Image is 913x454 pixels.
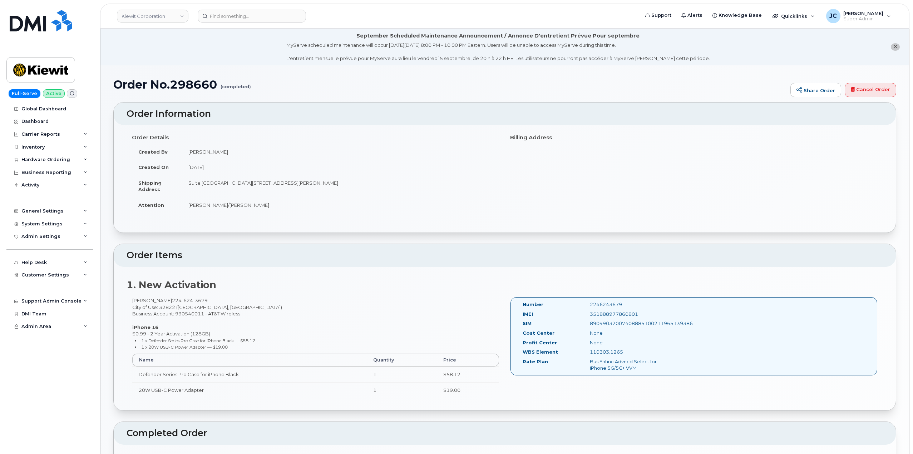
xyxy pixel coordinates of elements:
td: $58.12 [437,366,499,382]
th: Name [132,354,367,366]
label: IMEI [523,311,533,318]
td: 20W USB-C Power Adapter [132,382,367,398]
div: Bus Enhnc Advncd Select for iPhone 5G/5G+ VVM [584,358,679,371]
td: [PERSON_NAME] [182,144,499,160]
div: [PERSON_NAME] City of Use: 32822 ([GEOGRAPHIC_DATA], [GEOGRAPHIC_DATA]) Business Account: 9905400... [127,297,505,404]
label: Cost Center [523,330,554,336]
h2: Order Information [127,109,883,119]
h1: Order No.298660 [113,78,787,91]
h2: Order Items [127,250,883,260]
div: None [584,339,679,346]
label: Rate Plan [523,358,548,365]
h4: Order Details [132,135,499,141]
strong: Created By [138,149,168,155]
td: [DATE] [182,159,499,175]
strong: Created On [138,164,169,170]
div: 89049032007408885100211965139386 [584,320,679,327]
td: Suite [GEOGRAPHIC_DATA][STREET_ADDRESS][PERSON_NAME] [182,175,499,197]
td: [PERSON_NAME]/[PERSON_NAME] [182,197,499,213]
div: 2246243679 [584,301,679,308]
th: Price [437,354,499,366]
small: 1 x 20W USB-C Power Adapter — $19.00 [141,344,228,350]
h4: Billing Address [510,135,878,141]
label: WBS Element [523,349,558,355]
span: 224 [172,298,208,303]
div: September Scheduled Maintenance Announcement / Annonce D'entretient Prévue Pour septembre [356,32,640,40]
label: Profit Center [523,339,557,346]
label: SIM [523,320,532,327]
strong: iPhone 16 [132,324,158,330]
a: Cancel Order [845,83,896,97]
td: $19.00 [437,382,499,398]
div: None [584,330,679,336]
td: 1 [367,366,436,382]
a: Share Order [790,83,841,97]
td: Defender Series Pro Case for iPhone Black [132,366,367,382]
strong: Shipping Address [138,180,162,193]
div: 110303.1265 [584,349,679,355]
td: 1 [367,382,436,398]
small: 1 x Defender Series Pro Case for iPhone Black — $58.12 [141,338,255,343]
div: MyServe scheduled maintenance will occur [DATE][DATE] 8:00 PM - 10:00 PM Eastern. Users will be u... [286,42,710,62]
strong: Attention [138,202,164,208]
strong: 1. New Activation [127,279,216,291]
th: Quantity [367,354,436,366]
div: 351888977860801 [584,311,679,318]
small: (completed) [221,78,251,89]
span: 624 [182,298,193,303]
label: Number [523,301,543,308]
span: 3679 [193,298,208,303]
h2: Completed Order [127,428,883,438]
button: close notification [891,43,900,51]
